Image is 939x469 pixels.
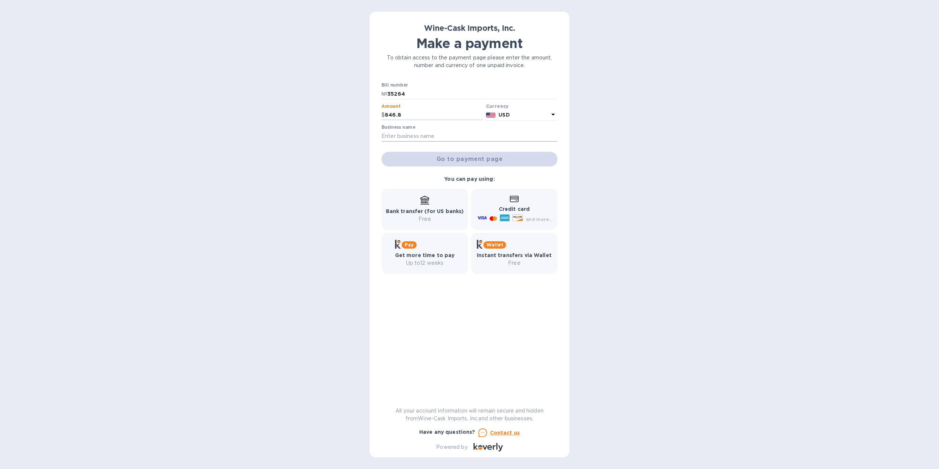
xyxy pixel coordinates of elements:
input: 0.00 [385,110,483,121]
u: Contact us [490,430,520,436]
p: All your account information will remain secure and hidden from Wine-Cask Imports, Inc. and other... [381,407,558,422]
p: Free [386,215,464,223]
b: Wallet [486,242,503,248]
input: Enter business name [381,131,558,142]
p: To obtain access to the payment page please enter the amount, number and currency of one unpaid i... [381,54,558,69]
b: Instant transfers via Wallet [477,252,552,258]
b: Pay [405,242,414,248]
h1: Make a payment [381,36,558,51]
img: USD [486,113,496,118]
b: You can pay using: [444,176,494,182]
b: Bank transfer (for US banks) [386,208,464,214]
b: Currency [486,103,509,109]
b: Wine-Cask Imports, Inc. [424,23,515,33]
input: Enter bill number [387,88,558,99]
label: Business name [381,125,415,130]
b: Get more time to pay [395,252,455,258]
b: USD [498,112,509,118]
p: № [381,90,387,98]
label: Bill number [381,83,408,88]
p: Up to 12 weeks [395,259,455,267]
p: $ [381,111,385,119]
b: Have any questions? [419,429,475,435]
p: Powered by [436,443,467,451]
p: Free [477,259,552,267]
b: Credit card [499,206,530,212]
label: Amount [381,104,400,109]
span: and more... [526,216,553,222]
